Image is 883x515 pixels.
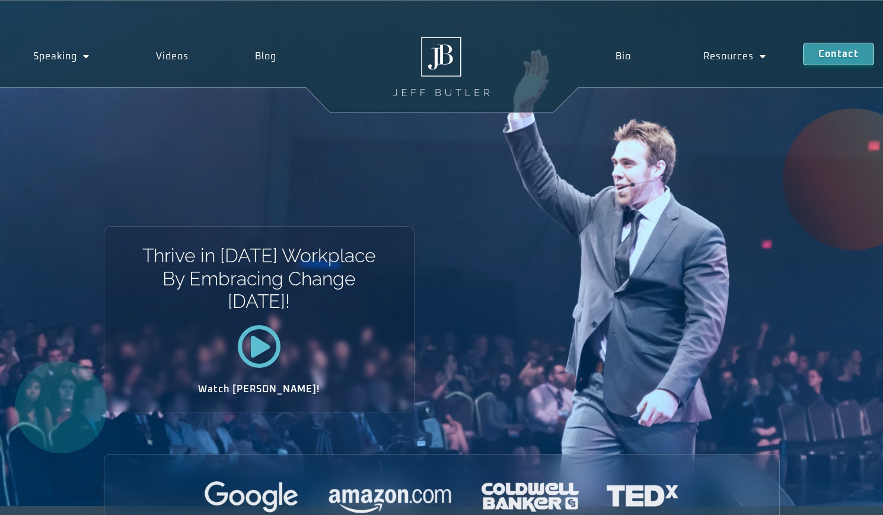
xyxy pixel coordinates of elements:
h1: Thrive in [DATE] Workplace By Embracing Change [DATE]! [141,244,377,313]
h2: Watch [PERSON_NAME]! [146,384,372,394]
a: Contact [803,43,874,65]
a: Blog [222,43,310,70]
a: Resources [667,43,802,70]
span: Contact [818,49,859,59]
a: Videos [123,43,222,70]
a: Bio [579,43,667,70]
nav: Menu [579,43,802,70]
